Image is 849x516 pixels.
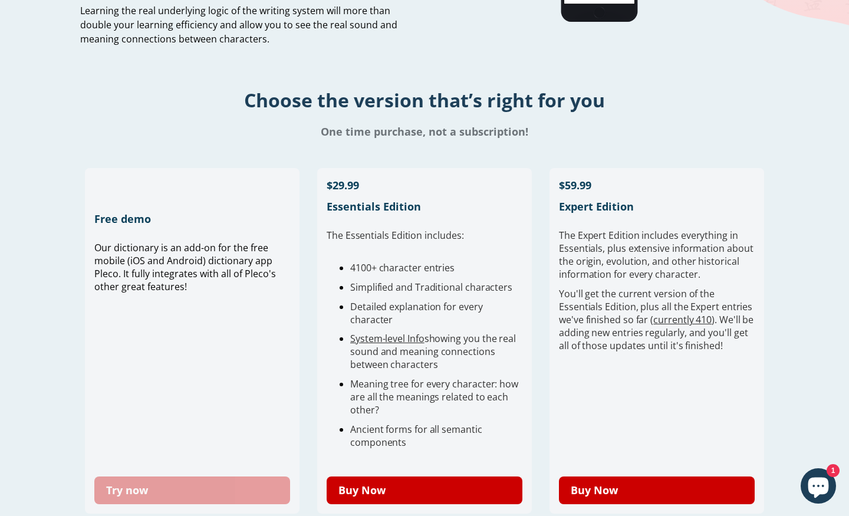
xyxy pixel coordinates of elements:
[80,4,397,45] span: Learning the real underlying logic of the writing system will more than double your learning effi...
[350,281,512,294] span: Simplified and Traditional characters
[327,178,359,192] span: $29.99
[559,178,591,192] span: $59.99
[350,332,424,345] a: System-level Info
[327,476,522,504] a: Buy Now
[350,332,516,371] span: showing you the real sound and meaning connections between characters
[350,423,482,449] span: Ancient forms for all semantic components
[559,199,755,213] h1: Expert Edition
[94,212,290,226] h1: Free demo
[559,229,753,281] span: verything in Essentials, plus extensive information about the origin, evolution, and other histor...
[350,377,518,416] span: Meaning tree for every character: how are all the meanings related to each other?
[350,261,455,274] span: 4100+ character entries
[327,199,522,213] h1: Essentials Edition
[350,300,483,326] span: Detailed explanation for every character
[94,476,290,504] a: Try now
[559,287,753,352] span: You'll get the current version of the Essentials Edition, plus all the Expert entries we've finis...
[559,476,755,504] a: Buy Now
[327,229,463,242] span: The Essentials Edition includes:
[559,229,686,242] span: The Expert Edition includes e
[797,468,840,507] inbox-online-store-chat: Shopify online store chat
[94,241,276,293] span: Our dictionary is an add-on for the free mobile (iOS and Android) dictionary app Pleco. It fully ...
[653,313,712,326] a: currently 410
